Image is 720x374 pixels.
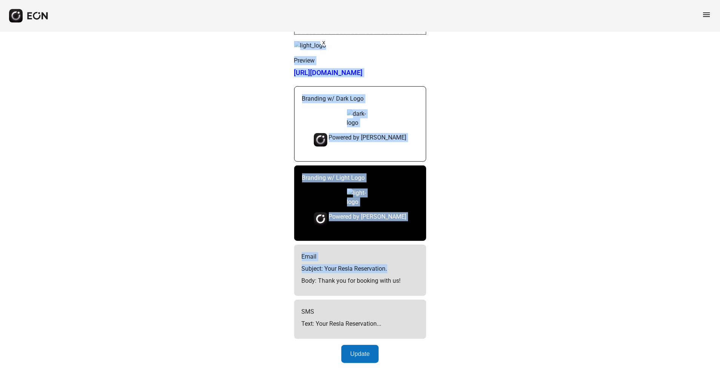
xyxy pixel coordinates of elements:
[702,10,711,19] span: menu
[347,109,373,127] img: dark-logo
[329,133,407,147] span: Powered by [PERSON_NAME]
[294,41,326,50] img: light_logo
[294,68,426,77] a: [URL][DOMAIN_NAME]
[302,173,418,182] p: Branding w/ Light Logo
[347,189,373,207] img: light-logo
[302,276,419,285] p: Body: Thank you for booking with us!
[320,38,328,46] button: x
[341,345,379,363] button: Update
[302,319,419,328] p: Text: Your Resla Reservation...
[302,94,418,103] p: Branding w/ Dark Logo
[302,252,419,261] p: Email
[302,264,419,273] p: Subject: Your Resla Reservation.
[294,56,426,65] p: Preview
[302,307,419,316] p: SMS
[329,212,407,226] span: Powered by [PERSON_NAME]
